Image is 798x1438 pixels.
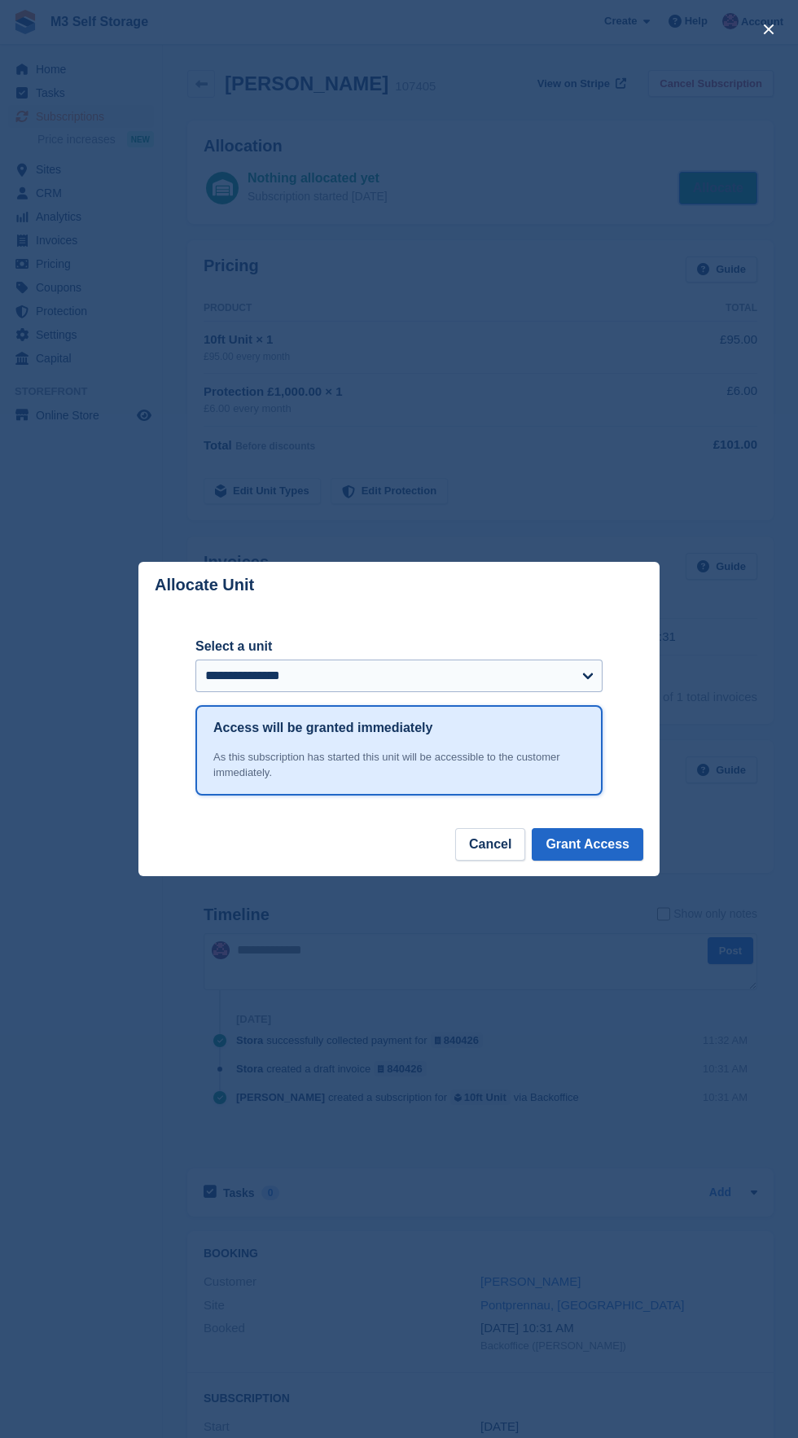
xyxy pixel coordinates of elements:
[213,718,432,738] h1: Access will be granted immediately
[155,576,254,594] p: Allocate Unit
[756,16,782,42] button: close
[532,828,643,861] button: Grant Access
[195,637,603,656] label: Select a unit
[213,749,585,781] div: As this subscription has started this unit will be accessible to the customer immediately.
[455,828,525,861] button: Cancel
